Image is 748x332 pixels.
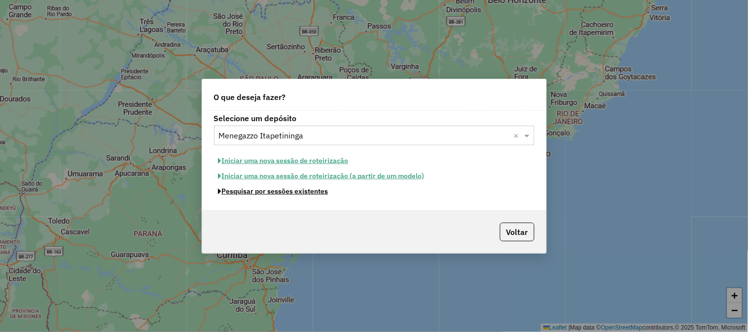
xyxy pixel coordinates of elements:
span: O que deseja fazer? [214,91,286,103]
button: Voltar [500,223,534,241]
label: Selecione um depósito [214,112,534,124]
button: Iniciar uma nova sessão de roteirização [214,153,353,168]
button: Pesquisar por sessões existentes [214,184,333,199]
span: Clear all [514,130,522,141]
button: Iniciar uma nova sessão de roteirização (a partir de um modelo) [214,168,429,184]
